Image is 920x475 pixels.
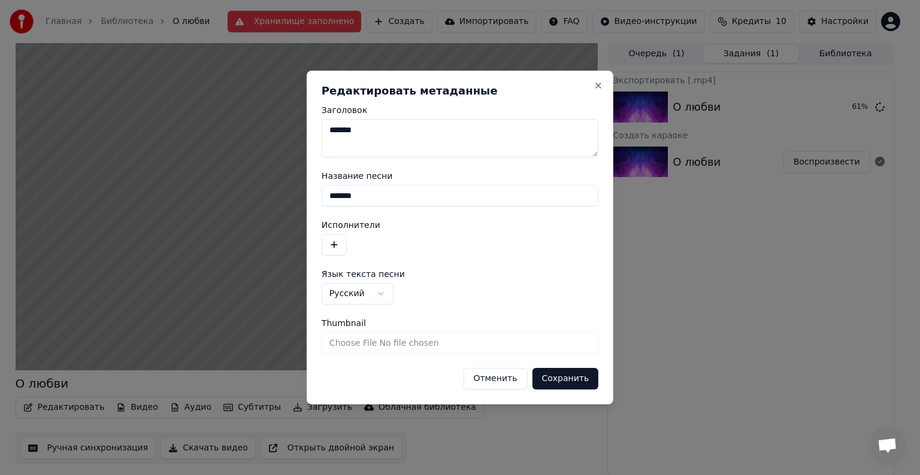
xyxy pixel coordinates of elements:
label: Исполнители [322,221,598,229]
span: Язык текста песни [322,270,405,278]
label: Название песни [322,172,598,180]
button: Сохранить [532,368,598,389]
h2: Редактировать метаданные [322,86,598,96]
span: Thumbnail [322,319,366,327]
label: Заголовок [322,106,598,114]
button: Отменить [463,368,527,389]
